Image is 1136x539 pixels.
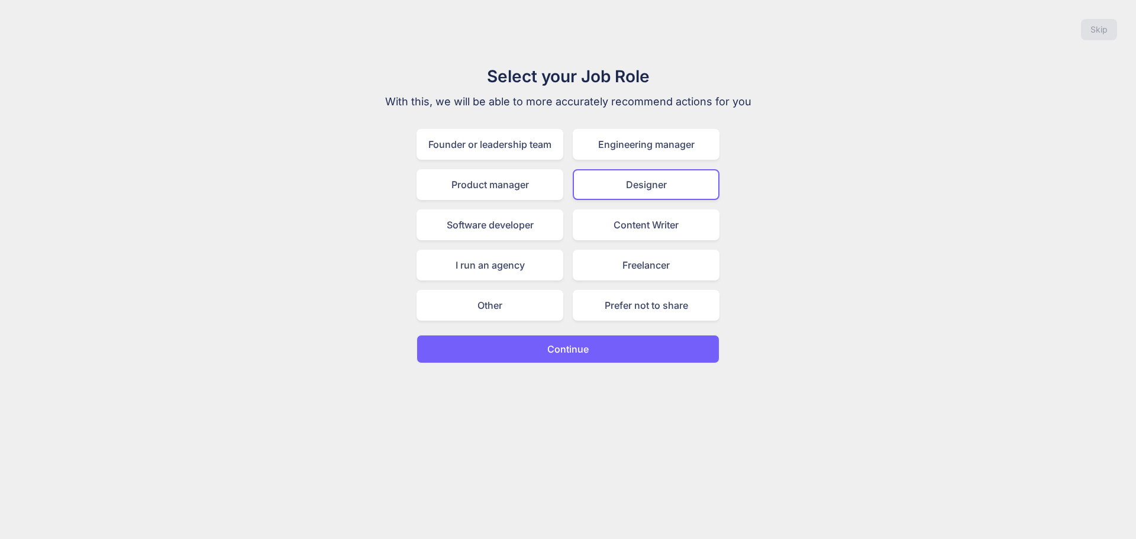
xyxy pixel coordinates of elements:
[547,342,589,356] p: Continue
[573,129,719,160] div: Engineering manager
[369,64,767,89] h1: Select your Job Role
[369,93,767,110] p: With this, we will be able to more accurately recommend actions for you
[573,250,719,280] div: Freelancer
[417,335,719,363] button: Continue
[417,250,563,280] div: I run an agency
[417,209,563,240] div: Software developer
[417,290,563,321] div: Other
[573,169,719,200] div: Designer
[1081,19,1117,40] button: Skip
[573,209,719,240] div: Content Writer
[417,169,563,200] div: Product manager
[573,290,719,321] div: Prefer not to share
[417,129,563,160] div: Founder or leadership team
